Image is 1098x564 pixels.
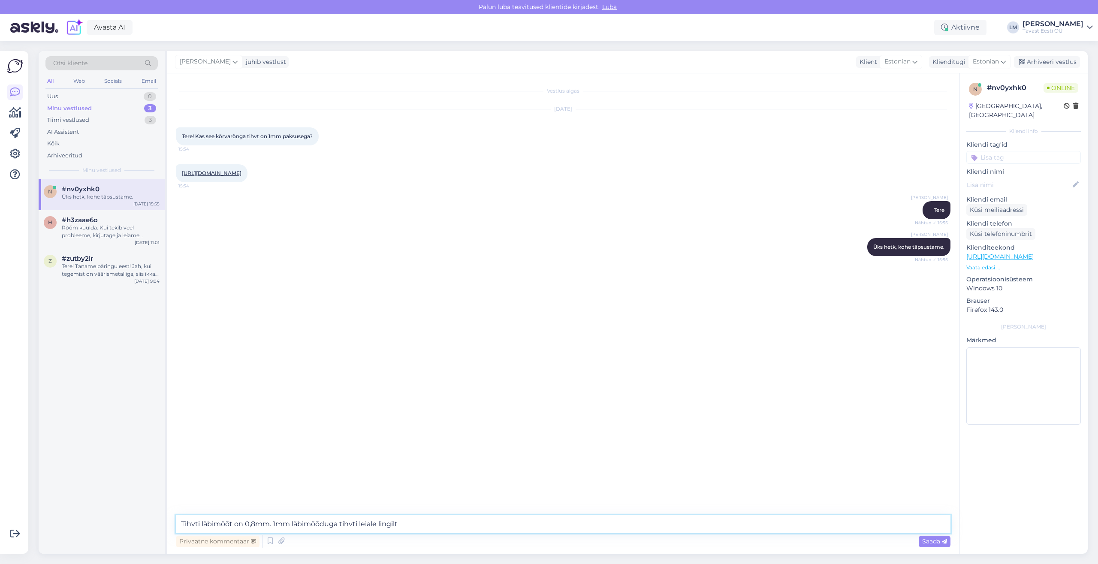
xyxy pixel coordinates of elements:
[911,231,948,238] span: [PERSON_NAME]
[48,258,52,264] span: z
[135,239,160,246] div: [DATE] 11:01
[934,207,944,213] span: Tere
[45,75,55,87] div: All
[180,57,231,66] span: [PERSON_NAME]
[47,116,89,124] div: Tiimi vestlused
[1044,83,1078,93] span: Online
[176,515,950,533] textarea: Tihvti läbimõõt on 0,8mm. 1mm läbimõõduga tihvti leiale lingilt
[966,195,1081,204] p: Kliendi email
[178,183,211,189] span: 15:54
[966,253,1034,260] a: [URL][DOMAIN_NAME]
[145,116,156,124] div: 3
[1023,21,1093,34] a: [PERSON_NAME]Tavast Eesti OÜ
[967,180,1071,190] input: Lisa nimi
[242,57,286,66] div: juhib vestlust
[47,92,58,101] div: Uus
[856,57,877,66] div: Klient
[966,284,1081,293] p: Windows 10
[62,224,160,239] div: Rõõm kuulda. Kui tekib veel probleeme, kirjutage ja leiame lahenduse.
[48,219,52,226] span: h
[884,57,911,66] span: Estonian
[178,146,211,152] span: 15:54
[182,170,241,176] a: [URL][DOMAIN_NAME]
[966,140,1081,149] p: Kliendi tag'id
[966,167,1081,176] p: Kliendi nimi
[87,20,133,35] a: Avasta AI
[62,255,93,262] span: #zutby2lr
[62,185,100,193] span: #nv0yxhk0
[1007,21,1019,33] div: LM
[182,133,313,139] span: Tere! Kas see kõrvarõnga tihvt on 1mm paksusega?
[873,244,944,250] span: Üks hetk, kohe täpsustame.
[915,220,948,226] span: Nähtud ✓ 15:55
[966,336,1081,345] p: Märkmed
[48,188,52,195] span: n
[62,262,160,278] div: Tere! Täname päringu eest! Jah, kui tegemist on väärismetalliga, siis ikka ostame ka märgistamata...
[922,537,947,545] span: Saada
[915,256,948,263] span: Nähtud ✓ 15:55
[62,216,98,224] span: #h3zaae6o
[966,127,1081,135] div: Kliendi info
[7,58,23,74] img: Askly Logo
[47,128,79,136] div: AI Assistent
[65,18,83,36] img: explore-ai
[144,104,156,113] div: 3
[176,536,259,547] div: Privaatne kommentaar
[969,102,1064,120] div: [GEOGRAPHIC_DATA], [GEOGRAPHIC_DATA]
[966,323,1081,331] div: [PERSON_NAME]
[176,105,950,113] div: [DATE]
[966,264,1081,271] p: Vaata edasi ...
[47,139,60,148] div: Kõik
[966,219,1081,228] p: Kliendi telefon
[911,194,948,201] span: [PERSON_NAME]
[929,57,965,66] div: Klienditugi
[966,243,1081,252] p: Klienditeekond
[1014,56,1080,68] div: Arhiveeri vestlus
[966,296,1081,305] p: Brauser
[973,57,999,66] span: Estonian
[133,201,160,207] div: [DATE] 15:55
[62,193,160,201] div: Üks hetk, kohe täpsustame.
[134,278,160,284] div: [DATE] 9:04
[987,83,1044,93] div: # nv0yxhk0
[82,166,121,174] span: Minu vestlused
[53,59,87,68] span: Otsi kliente
[600,3,619,11] span: Luba
[47,104,92,113] div: Minu vestlused
[176,87,950,95] div: Vestlus algas
[966,151,1081,164] input: Lisa tag
[1023,21,1083,27] div: [PERSON_NAME]
[973,86,977,92] span: n
[966,305,1081,314] p: Firefox 143.0
[103,75,124,87] div: Socials
[934,20,986,35] div: Aktiivne
[966,228,1035,240] div: Küsi telefoninumbrit
[966,275,1081,284] p: Operatsioonisüsteem
[47,151,82,160] div: Arhiveeritud
[72,75,87,87] div: Web
[140,75,158,87] div: Email
[144,92,156,101] div: 0
[1023,27,1083,34] div: Tavast Eesti OÜ
[966,204,1027,216] div: Küsi meiliaadressi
